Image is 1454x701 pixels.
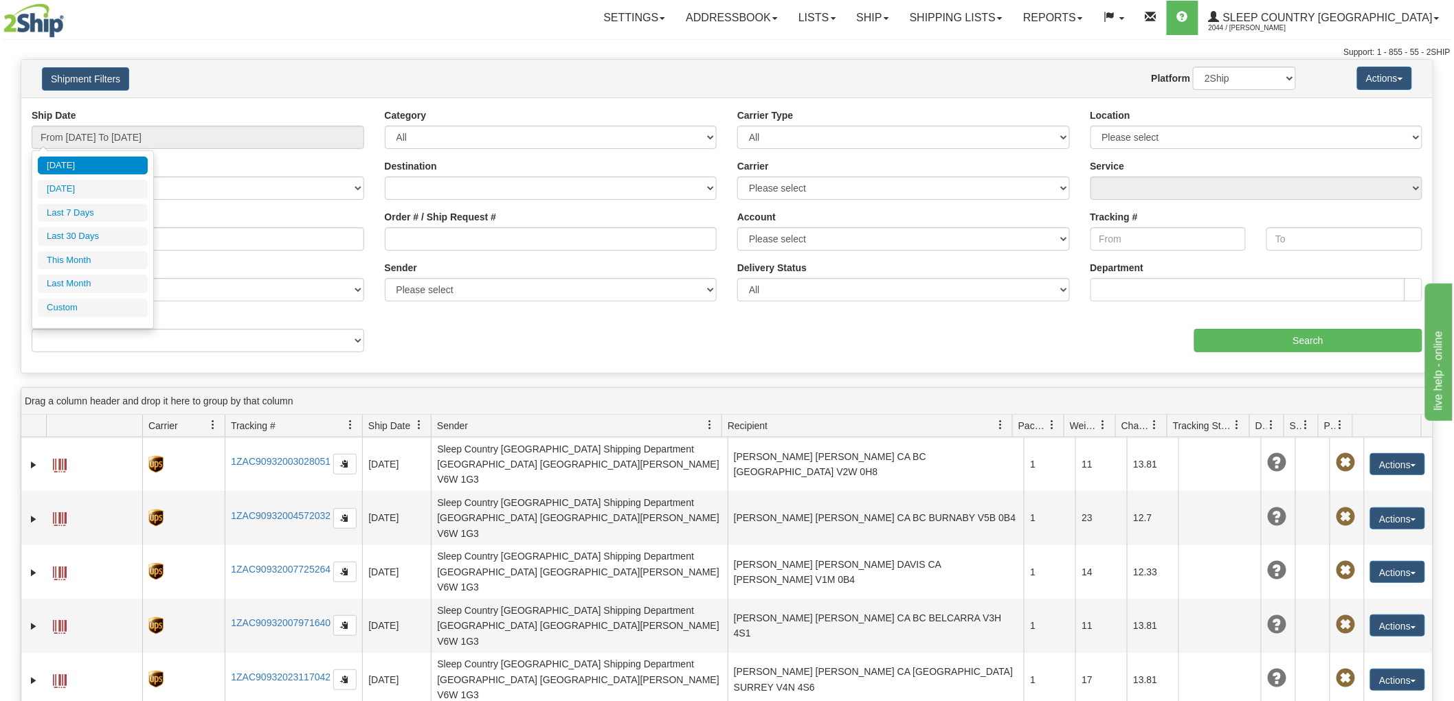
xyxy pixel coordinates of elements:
a: Label [53,452,67,474]
a: Expand [27,566,41,579]
img: 8 - UPS [148,563,163,580]
input: Search [1194,329,1422,352]
button: Actions [1357,67,1412,90]
span: Unknown [1267,507,1286,527]
input: To [1266,227,1422,251]
a: Recipient filter column settings [989,413,1012,437]
a: Tracking Status filter column settings [1226,413,1249,437]
button: Actions [1370,669,1425,691]
td: 1 [1024,599,1075,652]
li: Last 7 Days [38,204,148,222]
button: Actions [1370,614,1425,636]
img: 8 - UPS [148,671,163,688]
span: Delivery Status [1255,419,1267,433]
span: Pickup Not Assigned [1336,561,1355,580]
span: Sleep Country [GEOGRAPHIC_DATA] [1220,12,1433,23]
label: Department [1090,261,1144,275]
a: Expand [27,458,41,472]
td: [PERSON_NAME] [PERSON_NAME] DAVIS CA [PERSON_NAME] V1M 0B4 [728,545,1025,599]
a: Delivery Status filter column settings [1260,413,1284,437]
a: 1ZAC90932003028051 [231,456,331,467]
span: Pickup Status [1324,419,1336,433]
button: Copy to clipboard [333,615,357,636]
span: Packages [1018,419,1047,433]
button: Actions [1370,561,1425,583]
button: Actions [1370,453,1425,475]
span: Pickup Not Assigned [1336,453,1355,472]
td: [PERSON_NAME] [PERSON_NAME] CA BC [GEOGRAPHIC_DATA] V2W 0H8 [728,437,1025,491]
td: Sleep Country [GEOGRAPHIC_DATA] Shipping Department [GEOGRAPHIC_DATA] [GEOGRAPHIC_DATA][PERSON_NA... [431,437,728,491]
td: 1 [1024,491,1075,544]
span: Pickup Not Assigned [1336,669,1355,688]
label: Location [1090,108,1130,122]
span: Unknown [1267,453,1286,472]
label: Category [385,108,427,122]
label: Carrier [737,159,769,173]
img: 8 - UPS [148,617,163,634]
td: 23 [1075,491,1127,544]
a: Label [53,506,67,528]
a: Ship Date filter column settings [407,413,431,437]
a: Pickup Status filter column settings [1329,413,1352,437]
td: 14 [1075,545,1127,599]
span: Tracking # [231,419,276,433]
td: 1 [1024,437,1075,491]
td: Sleep Country [GEOGRAPHIC_DATA] Shipping Department [GEOGRAPHIC_DATA] [GEOGRAPHIC_DATA][PERSON_NA... [431,599,728,652]
span: Recipient [728,419,768,433]
td: Sleep Country [GEOGRAPHIC_DATA] Shipping Department [GEOGRAPHIC_DATA] [GEOGRAPHIC_DATA][PERSON_NA... [431,491,728,544]
span: Pickup Not Assigned [1336,507,1355,527]
span: Charge [1121,419,1150,433]
a: Lists [788,1,846,35]
button: Actions [1370,507,1425,529]
span: Tracking Status [1173,419,1233,433]
td: [DATE] [362,491,431,544]
td: [DATE] [362,545,431,599]
button: Copy to clipboard [333,669,357,690]
div: Support: 1 - 855 - 55 - 2SHIP [3,47,1451,58]
label: Service [1090,159,1125,173]
li: Last Month [38,275,148,293]
button: Shipment Filters [42,67,129,91]
span: Ship Date [368,419,410,433]
a: Charge filter column settings [1143,413,1167,437]
div: grid grouping header [21,388,1433,415]
div: live help - online [10,8,127,25]
td: 12.33 [1127,545,1178,599]
span: 2044 / [PERSON_NAME] [1209,21,1312,35]
li: This Month [38,251,148,270]
td: 11 [1075,437,1127,491]
a: 1ZAC90932007725264 [231,564,331,575]
a: Label [53,560,67,582]
label: Delivery Status [737,261,807,275]
button: Copy to clipboard [333,454,357,474]
span: Pickup Not Assigned [1336,615,1355,634]
td: Sleep Country [GEOGRAPHIC_DATA] Shipping Department [GEOGRAPHIC_DATA] [GEOGRAPHIC_DATA][PERSON_NA... [431,545,728,599]
img: 8 - UPS [148,456,163,473]
a: Weight filter column settings [1092,413,1115,437]
a: Expand [27,512,41,526]
label: Platform [1152,71,1191,85]
a: Label [53,668,67,690]
label: Sender [385,261,417,275]
td: [DATE] [362,599,431,652]
span: Sender [437,419,468,433]
label: Destination [385,159,437,173]
a: 1ZAC90932023117042 [231,671,331,682]
li: [DATE] [38,157,148,175]
span: Shipment Issues [1290,419,1301,433]
span: Weight [1070,419,1099,433]
label: Ship Date [32,108,76,122]
button: Copy to clipboard [333,508,357,529]
td: 13.81 [1127,437,1178,491]
a: Reports [1013,1,1093,35]
li: [DATE] [38,180,148,198]
button: Copy to clipboard [333,562,357,582]
a: Carrier filter column settings [201,413,225,437]
a: Tracking # filter column settings [339,413,362,437]
a: Label [53,614,67,636]
td: 12.7 [1127,491,1178,544]
a: Packages filter column settings [1040,413,1064,437]
span: Unknown [1267,561,1286,580]
img: 8 - UPS [148,509,163,527]
a: Shipment Issues filter column settings [1295,413,1318,437]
